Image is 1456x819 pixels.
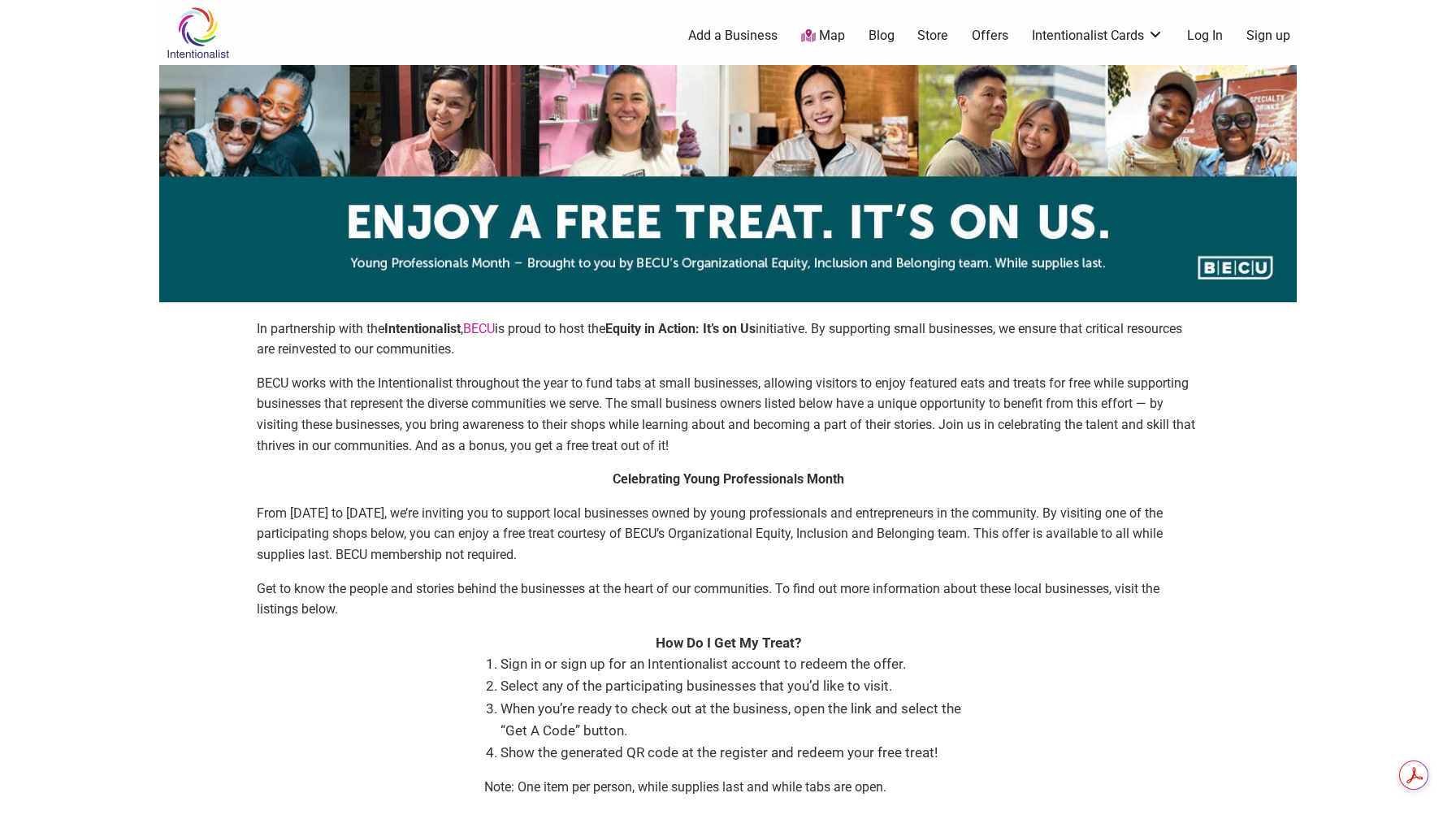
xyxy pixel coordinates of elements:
[500,698,972,742] li: When you’re ready to check out at the business, open the link and select the “Get A Code” button.
[384,321,461,336] strong: Intentionalist
[688,27,778,45] a: Add a Business
[463,321,495,336] a: BECU
[257,503,1199,565] p: From [DATE] to [DATE], we’re inviting you to support local businesses owned by young professional...
[257,373,1199,456] p: BECU works with the Intentionalist throughout the year to fund tabs at small businesses, allowing...
[917,27,948,45] a: Store
[972,27,1008,45] a: Offers
[1246,27,1290,45] a: Sign up
[801,27,845,45] a: Map
[605,321,756,336] strong: Equity in Action: It’s on Us
[159,6,236,59] img: Intentionalist
[159,65,1297,302] img: sponsor logo
[1187,27,1223,45] a: Log In
[257,578,1199,620] p: Get to know the people and stories behind the businesses at the heart of our communities. To find...
[257,318,1199,360] p: In partnership with the , is proud to host the initiative. By supporting small businesses, we ens...
[484,777,972,798] p: Note: One item per person, while supplies last and while tabs are open.
[869,27,895,45] a: Blog
[500,675,972,697] li: Select any of the participating businesses that you’d like to visit.
[1032,27,1163,45] a: Intentionalist Cards
[656,635,801,651] strong: How Do I Get My Treat?
[500,742,972,764] li: Show the generated QR code at the register and redeem your free treat!
[500,653,972,675] li: Sign in or sign up for an Intentionalist account to redeem the offer.
[613,471,844,487] strong: Celebrating Young Professionals Month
